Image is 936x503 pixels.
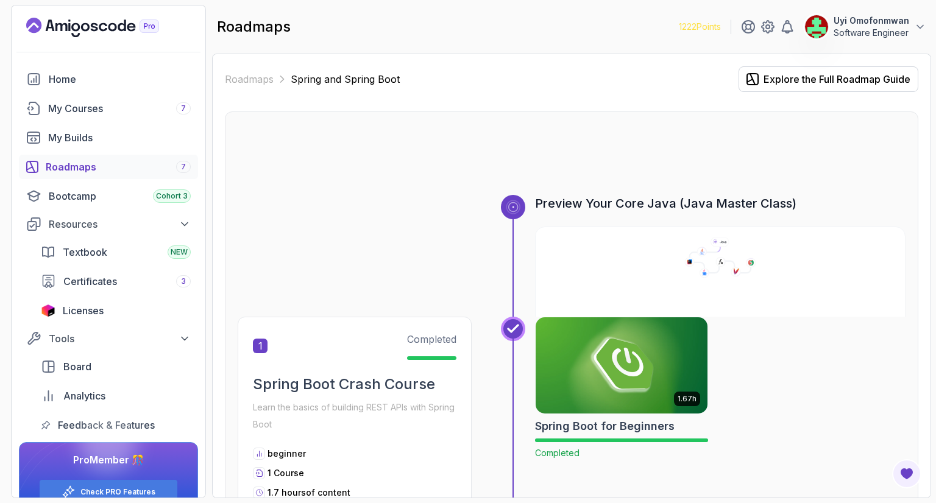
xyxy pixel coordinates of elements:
[46,160,191,174] div: Roadmaps
[535,195,906,212] h3: Preview Your Core Java (Java Master Class)
[253,375,456,394] h2: Spring Boot Crash Course
[34,240,198,264] a: textbook
[48,101,191,116] div: My Courses
[58,418,155,432] span: Feedback & Features
[19,184,198,208] a: bootcamp
[41,304,55,317] img: jetbrains icon
[217,17,291,37] h2: roadmaps
[19,67,198,91] a: home
[535,448,580,458] span: Completed
[291,72,400,86] p: Spring and Spring Boot
[34,354,198,379] a: board
[253,339,268,353] span: 1
[19,125,198,150] a: builds
[63,274,117,289] span: Certificates
[268,448,306,460] p: beginner
[268,468,304,478] span: 1 Course
[34,413,198,437] a: feedback
[19,328,198,350] button: Tools
[834,27,909,39] p: Software Engineer
[804,15,926,39] button: user profile imageUyi OmofonmwanSoftware Engineer
[63,303,104,318] span: Licenses
[63,245,107,259] span: Textbook
[34,298,198,323] a: licenses
[892,459,921,488] button: Open Feedback Button
[19,213,198,235] button: Resources
[536,317,707,413] img: Spring Boot for Beginners card
[739,66,918,92] button: Explore the Full Roadmap Guide
[63,389,105,403] span: Analytics
[34,269,198,294] a: certificates
[48,130,191,145] div: My Builds
[26,18,187,37] a: Landing page
[156,191,188,201] span: Cohort 3
[19,96,198,121] a: courses
[268,487,350,499] p: 1.7 hours of content
[407,333,456,345] span: Completed
[253,399,456,433] p: Learn the basics of building REST APIs with Spring Boot
[181,276,186,286] span: 3
[181,104,186,113] span: 7
[19,155,198,179] a: roadmaps
[49,72,191,86] div: Home
[63,359,91,374] span: Board
[49,217,191,231] div: Resources
[535,418,675,435] h2: Spring Boot for Beginners
[49,189,191,203] div: Bootcamp
[181,162,186,172] span: 7
[834,15,909,27] p: Uyi Omofonmwan
[171,247,188,257] span: NEW
[535,317,708,459] a: Spring Boot for Beginners card1.67hSpring Boot for BeginnersCompleted
[49,331,191,346] div: Tools
[225,72,274,86] a: Roadmaps
[80,487,155,497] a: Check PRO Features
[679,21,721,33] p: 1222 Points
[805,15,828,38] img: user profile image
[764,72,910,86] div: Explore the Full Roadmap Guide
[678,394,697,404] p: 1.67h
[34,384,198,408] a: analytics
